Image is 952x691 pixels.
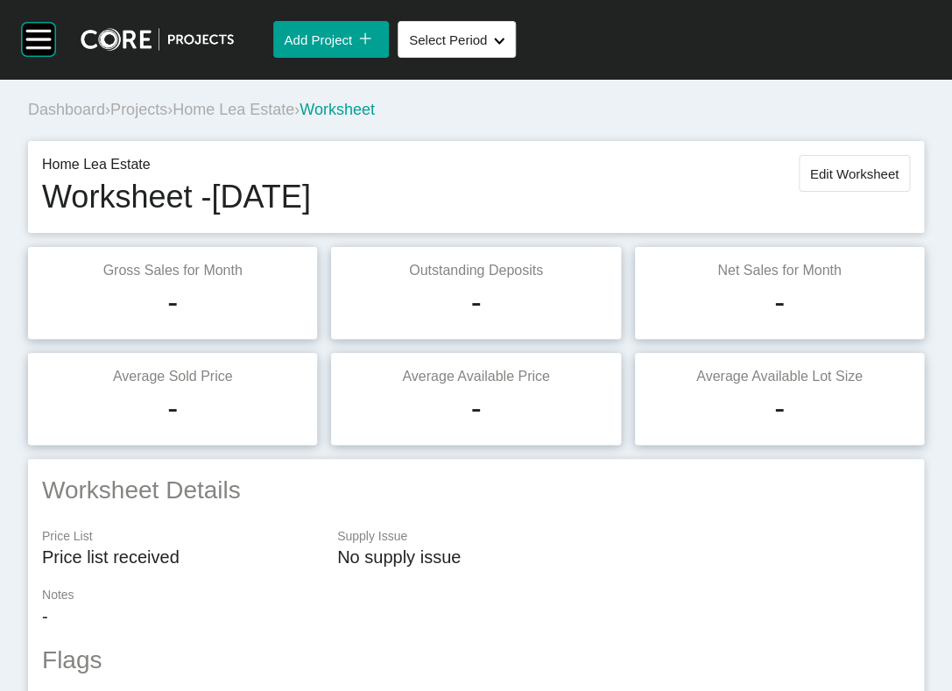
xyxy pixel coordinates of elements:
p: Price List [42,528,320,546]
h1: - [167,280,178,324]
p: No supply issue [337,545,910,569]
p: Net Sales for Month [649,261,910,280]
p: - [42,604,910,629]
p: Home Lea Estate [42,155,311,174]
h1: - [774,386,785,430]
img: core-logo-dark.3138cae2.png [81,28,234,51]
span: › [105,101,110,118]
p: Price list received [42,545,320,569]
span: Worksheet [300,101,375,118]
span: Edit Worksheet [810,166,899,181]
span: › [294,101,300,118]
button: Add Project [273,21,389,58]
p: Gross Sales for Month [42,261,303,280]
a: Dashboard [28,101,105,118]
p: Average Available Lot Size [649,367,910,386]
h1: - [470,280,481,324]
span: Add Project [284,32,352,47]
a: Projects [110,101,167,118]
h1: - [167,386,178,430]
p: Outstanding Deposits [345,261,606,280]
h2: Flags [42,643,910,677]
button: Select Period [398,21,516,58]
button: Edit Worksheet [799,155,910,192]
p: Average Sold Price [42,367,303,386]
span: Select Period [409,32,487,47]
span: › [167,101,173,118]
p: Supply Issue [337,528,910,546]
h1: - [774,280,785,324]
h2: Worksheet Details [42,473,910,507]
h1: - [470,386,481,430]
a: Home Lea Estate [173,101,294,118]
p: Average Available Price [345,367,606,386]
p: Notes [42,587,910,604]
h1: Worksheet - [DATE] [42,175,311,219]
